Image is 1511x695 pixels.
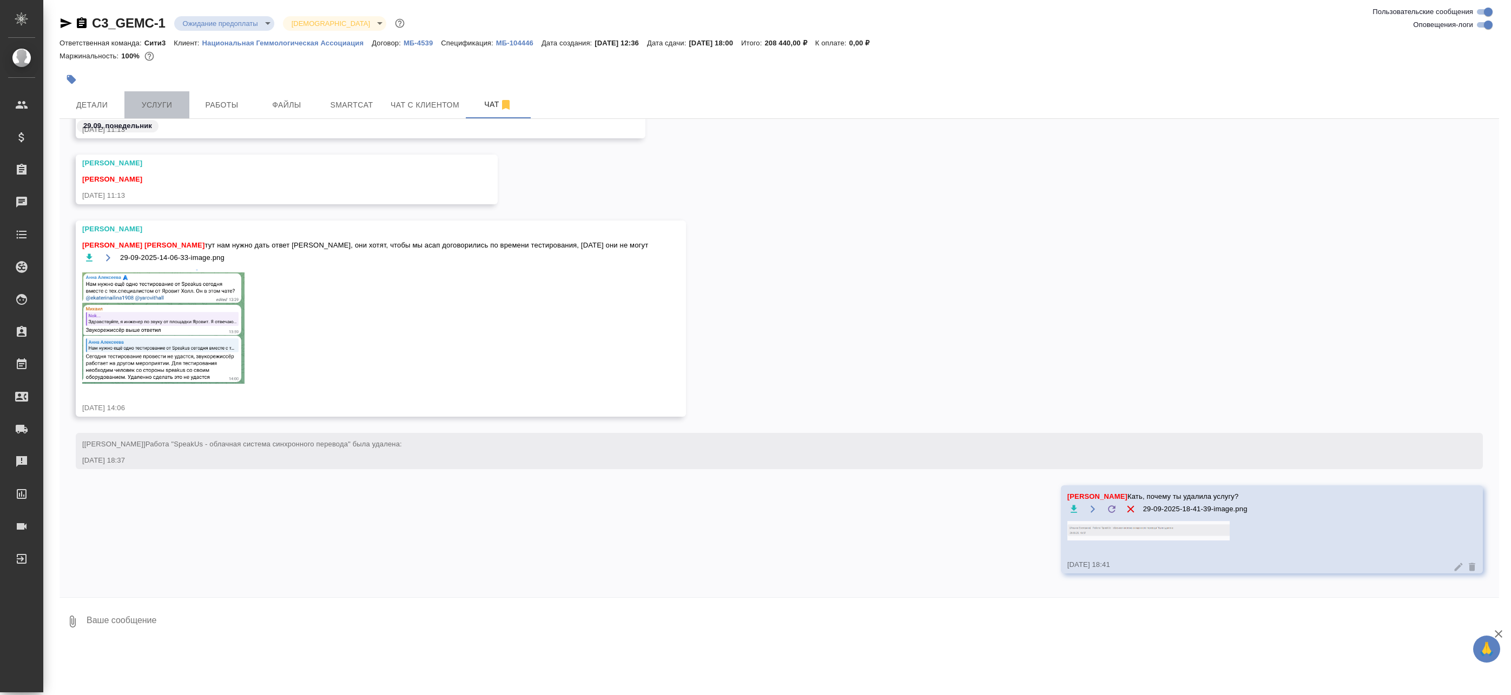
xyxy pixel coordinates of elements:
[1067,492,1127,500] span: [PERSON_NAME]
[82,241,142,249] span: [PERSON_NAME]
[202,38,372,47] a: Национальная Геммологическая Ассоциация
[1067,502,1081,516] button: Скачать
[60,17,72,30] button: Скопировать ссылку для ЯМессенджера
[261,98,313,112] span: Файлы
[326,98,378,112] span: Smartcat
[196,98,248,112] span: Работы
[1086,502,1100,516] button: Открыть на драйве
[496,38,542,47] a: МБ-104446
[180,19,261,28] button: Ожидание предоплаты
[131,98,183,112] span: Услуги
[60,52,121,60] p: Маржинальность:
[1067,491,1445,502] span: Кать, почему ты удалила услугу?
[764,39,815,47] p: 208 440,00 ₽
[202,39,372,47] p: Национальная Геммологическая Ассоциация
[82,403,648,413] div: [DATE] 14:06
[75,17,88,30] button: Скопировать ссылку
[689,39,741,47] p: [DATE] 18:00
[496,39,542,47] p: МБ-104446
[120,252,225,263] span: 29-09-2025-14-06-33-image.png
[1105,502,1119,516] label: Обновить файл
[82,440,402,448] span: [[PERSON_NAME]]
[1143,504,1248,514] span: 29-09-2025-18-41-39-image.png
[815,39,849,47] p: К оплате:
[83,121,152,131] p: 29.09, понедельник
[66,98,118,112] span: Детали
[1124,502,1138,516] button: Удалить файл
[174,16,274,31] div: Ожидание предоплаты
[441,39,496,47] p: Спецификация:
[1477,638,1496,660] span: 🙏
[174,39,202,47] p: Клиент:
[1373,6,1473,17] span: Пользовательские сообщения
[404,38,441,47] a: МБ-4539
[144,39,174,47] p: Сити3
[82,158,460,169] div: [PERSON_NAME]
[849,39,878,47] p: 0,00 ₽
[1067,521,1230,540] img: 29-09-2025-18-41-39-image.png
[82,175,142,183] span: [PERSON_NAME]
[542,39,595,47] p: Дата создания:
[146,440,402,448] span: Работа "SpeakUs - облачная система синхронного перевода" была удалена:
[391,98,459,112] span: Чат с клиентом
[647,39,689,47] p: Дата сдачи:
[92,16,166,30] a: C3_GEMC-1
[283,16,386,31] div: Ожидание предоплаты
[82,190,460,201] div: [DATE] 11:13
[288,19,373,28] button: [DEMOGRAPHIC_DATA]
[1067,559,1445,570] div: [DATE] 18:41
[60,39,144,47] p: Ответственная команда:
[82,224,648,235] div: [PERSON_NAME]
[472,98,524,111] span: Чат
[393,16,407,30] button: Доп статусы указывают на важность/срочность заказа
[82,251,96,264] button: Скачать
[82,240,648,251] span: тут нам нужно дать ответ [PERSON_NAME], они хотят, чтобы мы асап договорились по времени тестиров...
[1473,636,1500,663] button: 🙏
[142,49,156,63] button: 0.00 RUB;
[372,39,404,47] p: Договор:
[101,251,115,264] button: Открыть на драйве
[499,98,512,111] svg: Отписаться
[404,39,441,47] p: МБ-4539
[82,455,1445,466] div: [DATE] 18:37
[121,52,142,60] p: 100%
[1413,19,1473,30] span: Оповещения-логи
[741,39,764,47] p: Итого:
[82,270,245,384] img: 29-09-2025-14-06-33-image.png
[144,241,204,249] span: [PERSON_NAME]
[60,68,83,91] button: Добавить тэг
[595,39,647,47] p: [DATE] 12:36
